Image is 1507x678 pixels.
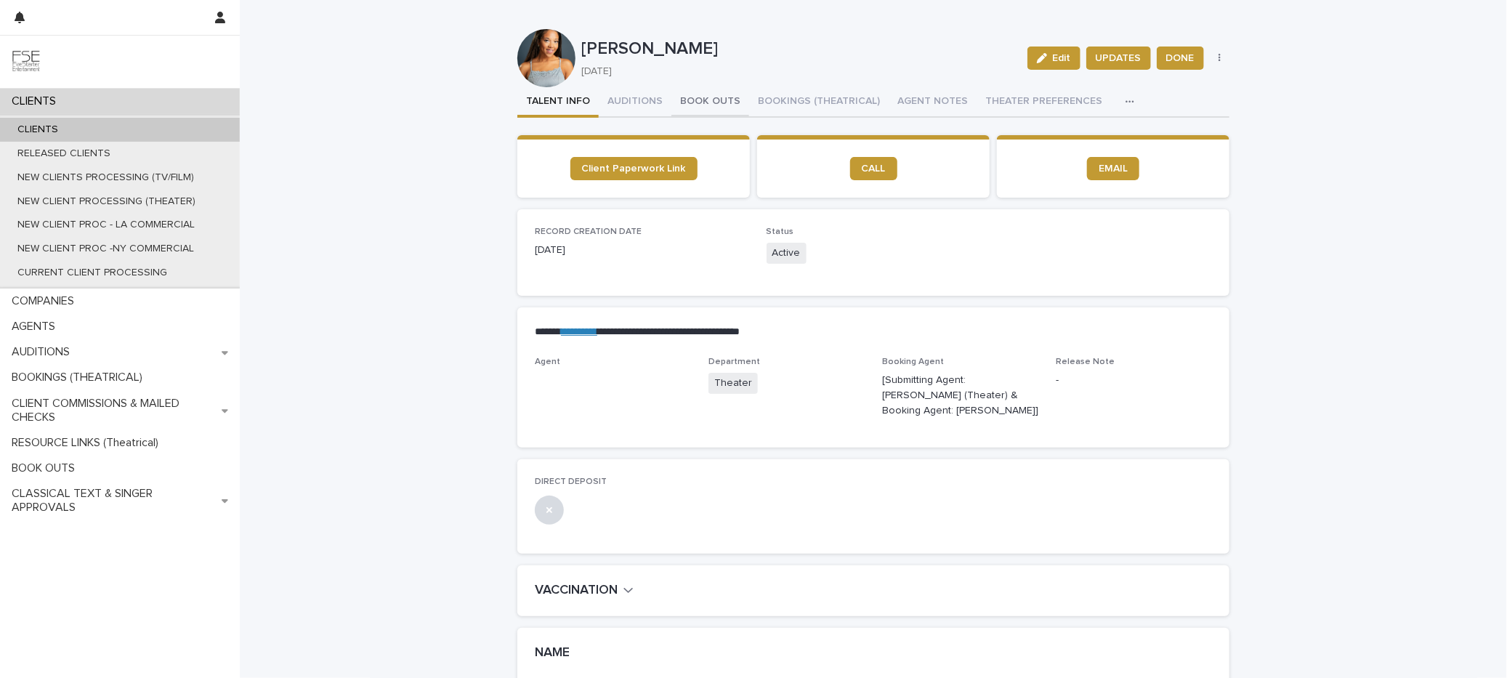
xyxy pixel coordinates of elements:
[6,171,206,184] p: NEW CLIENTS PROCESSING (TV/FILM)
[6,148,122,160] p: RELEASED CLIENTS
[1099,164,1128,174] span: EMAIL
[6,487,222,514] p: CLASSICAL TEXT & SINGER APPROVALS
[6,94,68,108] p: CLIENTS
[6,124,70,136] p: CLIENTS
[570,157,698,180] a: Client Paperwork Link
[535,583,634,599] button: VACCINATION
[582,164,686,174] span: Client Paperwork Link
[671,87,749,118] button: BOOK OUTS
[535,477,607,486] span: DIRECT DEPOSIT
[6,397,222,424] p: CLIENT COMMISSIONS & MAILED CHECKS
[535,583,618,599] h2: VACCINATION
[708,358,760,366] span: Department
[581,65,1010,78] p: [DATE]
[6,219,206,231] p: NEW CLIENT PROC - LA COMMERCIAL
[882,373,1038,418] p: [Submitting Agent: [PERSON_NAME] (Theater) & Booking Agent: [PERSON_NAME]]
[6,267,179,279] p: CURRENT CLIENT PROCESSING
[708,373,758,394] span: Theater
[535,243,749,258] p: [DATE]
[599,87,671,118] button: AUDITIONS
[1086,47,1151,70] button: UPDATES
[535,358,560,366] span: Agent
[1166,51,1195,65] span: DONE
[535,227,642,236] span: RECORD CREATION DATE
[977,87,1111,118] button: THEATER PREFERENCES
[1056,358,1115,366] span: Release Note
[1056,373,1212,388] p: -
[6,436,170,450] p: RESOURCE LINKS (Theatrical)
[1027,47,1080,70] button: Edit
[850,157,897,180] a: CALL
[1053,53,1071,63] span: Edit
[6,195,207,208] p: NEW CLIENT PROCESSING (THEATER)
[1087,157,1139,180] a: EMAIL
[1157,47,1204,70] button: DONE
[517,87,599,118] button: TALENT INFO
[12,47,41,76] img: 9JgRvJ3ETPGCJDhvPVA5
[6,345,81,359] p: AUDITIONS
[535,645,570,661] h2: NAME
[1096,51,1142,65] span: UPDATES
[767,227,794,236] span: Status
[889,87,977,118] button: AGENT NOTES
[581,39,1016,60] p: [PERSON_NAME]
[6,294,86,308] p: COMPANIES
[862,164,886,174] span: CALL
[767,243,807,264] span: Active
[6,320,67,334] p: AGENTS
[882,358,944,366] span: Booking Agent
[6,243,206,255] p: NEW CLIENT PROC -NY COMMERCIAL
[6,461,86,475] p: BOOK OUTS
[6,371,154,384] p: BOOKINGS (THEATRICAL)
[749,87,889,118] button: BOOKINGS (THEATRICAL)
